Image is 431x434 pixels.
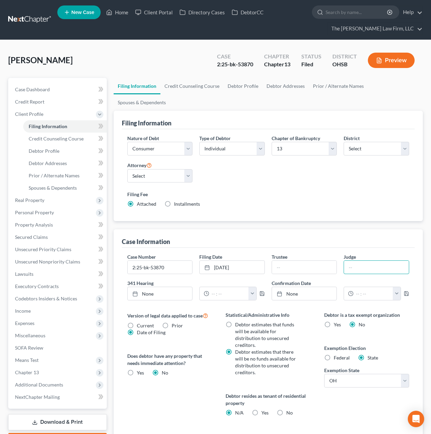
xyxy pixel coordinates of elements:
input: -- [272,261,337,274]
span: NextChapter Mailing [15,394,60,400]
span: Spouses & Dependents [29,185,77,191]
div: Open Intercom Messenger [408,411,424,427]
button: Preview [368,53,415,68]
label: Does debtor have any property that needs immediate attention? [127,352,212,367]
span: Executory Contracts [15,283,59,289]
span: Credit Counseling Course [29,136,84,141]
span: Property Analysis [15,222,53,228]
a: Client Portal [132,6,176,18]
a: Filing Information [23,120,107,133]
a: Spouses & Dependents [114,94,170,111]
span: Yes [334,322,341,327]
span: No [359,322,365,327]
label: Debtor resides as tenant of residential property [226,392,311,407]
div: Status [301,53,321,60]
a: Home [103,6,132,18]
a: Directory Cases [176,6,228,18]
span: Debtor Addresses [29,160,67,166]
label: Judge [344,253,356,260]
label: Type of Debtor [199,135,231,142]
a: Secured Claims [10,231,107,243]
label: Filing Fee [127,191,409,198]
span: Installments [174,201,200,207]
input: -- : -- [354,287,393,300]
a: Debtor Addresses [262,78,309,94]
span: Chapter 13 [15,369,39,375]
label: Case Number [127,253,156,260]
span: New Case [71,10,94,15]
a: Debtor Addresses [23,157,107,169]
span: State [368,355,378,361]
a: Debtor Profile [224,78,262,94]
span: Miscellaneous [15,333,45,338]
div: Chapter [264,53,290,60]
span: Debtor estimates that funds will be available for distribution to unsecured creditors. [235,322,294,348]
label: Filing Date [199,253,222,260]
div: 2:25-bk-53870 [217,60,253,68]
div: Chapter [264,60,290,68]
span: SOFA Review [15,345,43,351]
span: Secured Claims [15,234,48,240]
span: Real Property [15,197,44,203]
span: Attached [137,201,156,207]
a: NextChapter Mailing [10,391,107,403]
span: Current [137,323,154,328]
label: Statistical/Administrative Info [226,311,311,318]
div: OHSB [332,60,357,68]
span: Debtor estimates that there will be no funds available for distribution to unsecured creditors. [235,349,296,375]
a: Unsecured Priority Claims [10,243,107,256]
a: SOFA Review [10,342,107,354]
a: [DATE] [200,261,264,274]
div: Case [217,53,253,60]
span: Expenses [15,320,34,326]
label: Version of legal data applied to case [127,311,212,320]
a: Help [400,6,422,18]
label: Exemption State [324,367,359,374]
span: Yes [137,370,144,376]
span: Means Test [15,357,39,363]
span: 13 [284,61,290,67]
label: Debtor is a tax exempt organization [324,311,409,318]
input: Enter case number... [128,261,192,274]
a: None [128,287,192,300]
a: Prior / Alternate Names [309,78,368,94]
input: -- [344,261,409,274]
div: Filed [301,60,321,68]
a: Debtor Profile [23,145,107,157]
span: Personal Property [15,209,54,215]
span: Filing Information [29,123,67,129]
div: Filing Information [122,119,171,127]
span: [PERSON_NAME] [8,55,73,65]
a: Lawsuits [10,268,107,280]
a: Executory Contracts [10,280,107,293]
span: Client Profile [15,111,43,117]
a: None [272,287,337,300]
input: Search by name... [326,6,388,18]
span: Yes [261,410,269,416]
span: Unsecured Priority Claims [15,246,71,252]
span: Debtor Profile [29,148,59,154]
a: Case Dashboard [10,83,107,96]
label: Confirmation Date [268,280,413,287]
a: Credit Report [10,96,107,108]
span: Lawsuits [15,271,33,277]
a: Prior / Alternate Names [23,169,107,182]
label: Nature of Debt [127,135,159,142]
label: Trustee [272,253,287,260]
label: District [344,135,360,142]
a: Filing Information [114,78,160,94]
span: Income [15,308,31,314]
a: Credit Counseling Course [160,78,224,94]
a: Spouses & Dependents [23,182,107,194]
span: Date of Filing [137,329,166,335]
span: N/A [235,410,244,416]
a: The [PERSON_NAME] Law Firm, LLC [328,23,422,35]
div: Case Information [122,238,170,246]
label: Exemption Election [324,344,409,352]
a: Credit Counseling Course [23,133,107,145]
span: Case Dashboard [15,86,50,92]
span: No [162,370,168,376]
span: Codebtors Insiders & Notices [15,296,77,301]
span: Prior [172,323,183,328]
span: No [286,410,293,416]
